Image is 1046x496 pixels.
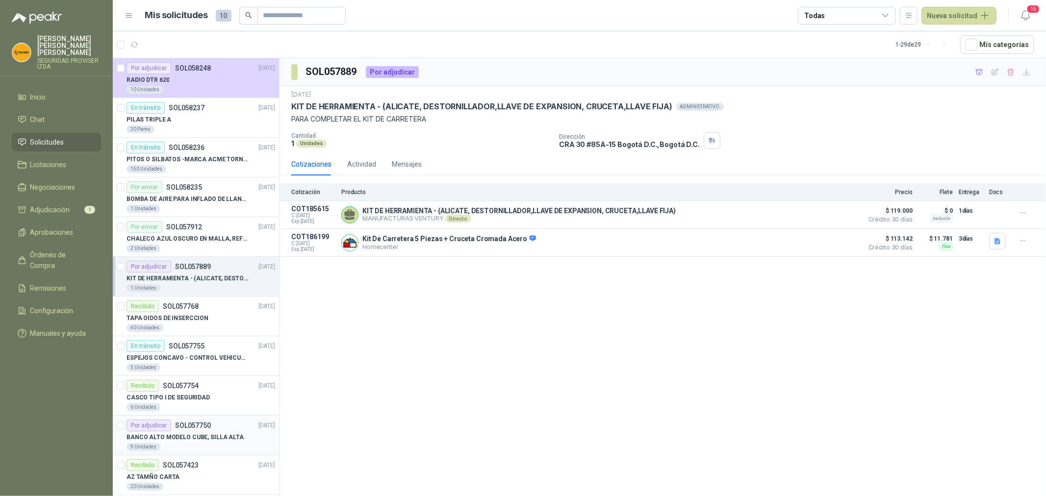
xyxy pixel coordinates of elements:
[291,247,335,252] span: Exp: [DATE]
[127,393,210,402] p: CASCO TIPO I DE SEGURIDAD
[127,459,159,471] div: Recibido
[30,305,74,316] span: Configuración
[918,205,953,217] p: $ 0
[12,301,101,320] a: Configuración
[960,35,1034,54] button: Mís categorías
[342,235,358,251] img: Company Logo
[166,223,202,230] p: SOL057912
[169,144,204,151] p: SOL058236
[258,262,275,272] p: [DATE]
[127,86,163,94] div: 10 Unidades
[291,205,335,213] p: COT185615
[113,297,279,336] a: RecibidoSOL057768[DATE] TAPA OIDOS DE INSERCCION40 Unidades
[127,420,171,431] div: Por adjudicar
[37,58,101,70] p: SEGURIDAD PROVISER LTDA
[989,189,1009,196] p: Docs
[347,159,376,170] div: Actividad
[127,234,249,244] p: CHALECO AZUL OSCURO EN MALLA, REFLECTIVO
[127,403,160,411] div: 6 Unidades
[362,207,676,215] p: KIT DE HERRAMIENTA - (ALICATE, DESTORNILLADOR,LLAVE DE EXPANSION, CRUCETA,LLAVE FIJA)
[127,205,160,213] div: 1 Unidades
[127,284,160,292] div: 1 Unidades
[864,205,913,217] span: $ 119.000
[169,104,204,111] p: SOL058237
[166,184,202,191] p: SOL058235
[959,233,983,245] p: 3 días
[30,227,74,238] span: Aprobaciones
[113,376,279,416] a: RecibidoSOL057754[DATE] CASCO TIPO I DE SEGURIDAD6 Unidades
[127,155,249,164] p: PITOS O SILBATOS -MARCA ACME TORNADO 635
[12,110,101,129] a: Chat
[127,142,165,153] div: En tránsito
[127,165,166,173] div: 150 Unidades
[559,140,700,149] p: CRA 30 #85A-15 Bogotá D.C. , Bogotá D.C.
[127,443,160,451] div: 9 Unidades
[864,189,913,196] p: Precio
[12,246,101,275] a: Órdenes de Compra
[163,382,199,389] p: SOL057754
[804,10,825,21] div: Todas
[113,455,279,495] a: RecibidoSOL057423[DATE] AZ TAMÑO CARTA20 Unidades
[12,279,101,298] a: Remisiones
[127,62,171,74] div: Por adjudicar
[127,353,249,363] p: ESPEJOS CONCAVO - CONTROL VEHICULAR
[918,233,953,245] p: $ 11.781
[84,206,95,214] span: 1
[113,177,279,217] a: Por enviarSOL058235[DATE] BOMBA DE AIRE PARA INFLADO DE LLANTAS DE BICICLETA1 Unidades
[245,12,252,19] span: search
[258,103,275,113] p: [DATE]
[216,10,231,22] span: 10
[291,189,335,196] p: Cotización
[939,243,953,250] div: Flex
[169,343,204,349] p: SOL057755
[127,274,249,283] p: KIT DE HERRAMIENTA - (ALICATE, DESTORNILLADOR,LLAVE DE EXPANSION, CRUCETA,LLAVE FIJA)
[113,257,279,297] a: Por adjudicarSOL057889[DATE] KIT DE HERRAMIENTA - (ALICATE, DESTORNILLADOR,LLAVE DE EXPANSION, CR...
[291,90,311,99] p: [DATE]
[12,155,101,174] a: Licitaciones
[291,241,335,247] span: C: [DATE]
[127,324,163,332] div: 40 Unidades
[145,8,208,23] h1: Mis solicitudes
[445,215,471,223] div: Directo
[175,65,211,72] p: SOL058248
[258,183,275,192] p: [DATE]
[127,115,171,124] p: PILAS TRIPLE A
[291,132,551,139] p: Cantidad
[341,189,858,196] p: Producto
[362,243,536,250] p: Homecenter
[258,64,275,73] p: [DATE]
[175,263,211,270] p: SOL057889
[30,182,76,193] span: Negociaciones
[918,189,953,196] p: Flete
[113,98,279,138] a: En tránsitoSOL058237[DATE] PILAS TRIPLE A20 Pares
[366,66,419,78] div: Por adjudicar
[258,143,275,152] p: [DATE]
[127,364,160,372] div: 5 Unidades
[676,103,724,111] div: ADMINISTRATIVO
[163,462,199,469] p: SOL057423
[12,324,101,343] a: Manuales y ayuda
[30,159,67,170] span: Licitaciones
[30,114,45,125] span: Chat
[291,159,332,170] div: Cotizaciones
[127,75,169,85] p: RADIO DTR 620
[163,303,199,310] p: SOL057768
[864,233,913,245] span: $ 113.142
[127,245,160,252] div: 2 Unidades
[37,35,101,56] p: [PERSON_NAME] [PERSON_NAME] [PERSON_NAME]
[362,215,676,223] p: MANUFACTURAS VENTURY
[258,461,275,470] p: [DATE]
[127,261,171,273] div: Por adjudicar
[12,43,31,62] img: Company Logo
[30,137,64,148] span: Solicitudes
[258,302,275,311] p: [DATE]
[12,12,62,24] img: Logo peakr
[291,139,294,148] p: 1
[258,342,275,351] p: [DATE]
[113,336,279,376] a: En tránsitoSOL057755[DATE] ESPEJOS CONCAVO - CONTROL VEHICULAR5 Unidades
[127,195,249,204] p: BOMBA DE AIRE PARA INFLADO DE LLANTAS DE BICICLETA
[959,189,983,196] p: Entrega
[959,205,983,217] p: 1 días
[930,215,953,223] div: Incluido
[127,221,162,233] div: Por enviar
